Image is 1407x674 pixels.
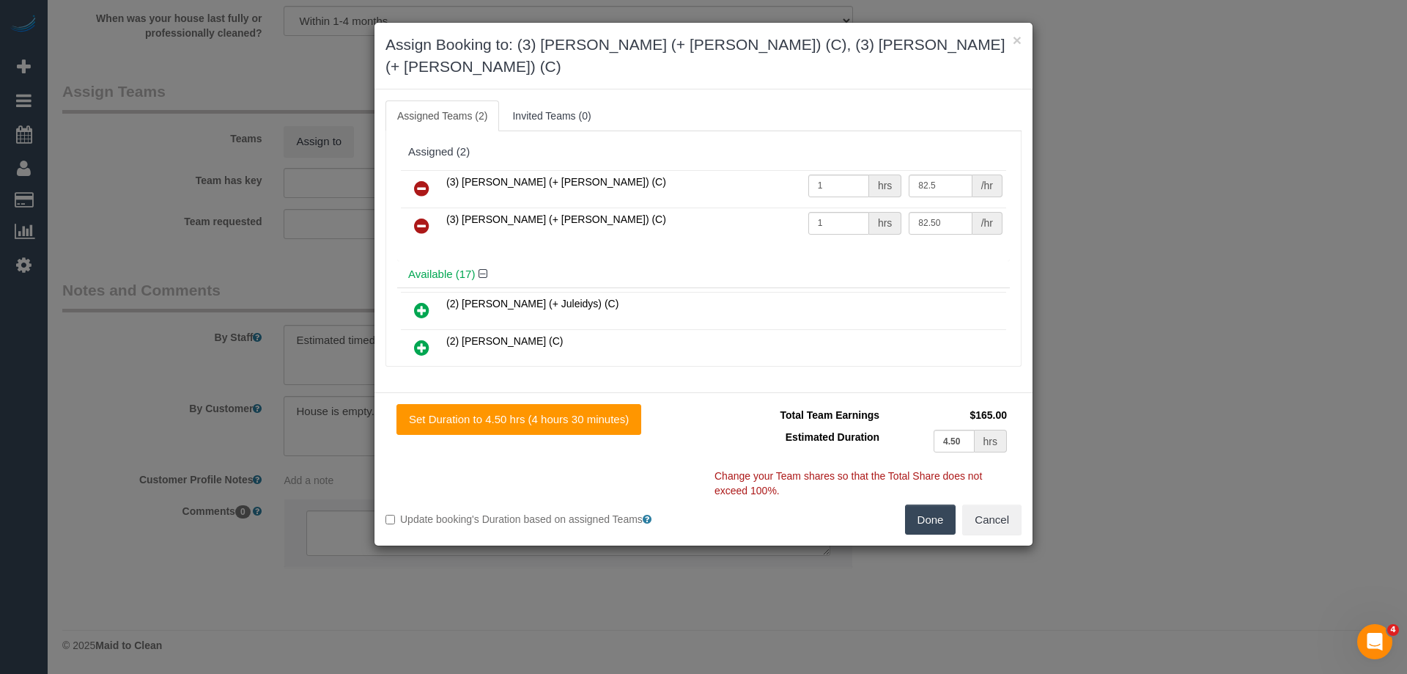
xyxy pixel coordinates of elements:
[446,176,666,188] span: (3) [PERSON_NAME] (+ [PERSON_NAME]) (C)
[883,404,1011,426] td: $165.00
[714,404,883,426] td: Total Team Earnings
[972,175,1002,197] div: /hr
[786,431,879,443] span: Estimated Duration
[1013,32,1022,48] button: ×
[385,512,693,527] label: Update booking's Duration based on assigned Teams
[385,100,499,131] a: Assigned Teams (2)
[446,298,618,309] span: (2) [PERSON_NAME] (+ Juleidys) (C)
[385,515,395,524] input: Update booking's Duration based on assigned Teams
[408,146,999,158] div: Assigned (2)
[446,335,563,347] span: (2) [PERSON_NAME] (C)
[869,212,901,235] div: hrs
[385,34,1022,78] h3: Assign Booking to: (3) [PERSON_NAME] (+ [PERSON_NAME]) (C), (3) [PERSON_NAME] (+ [PERSON_NAME]) (C)
[972,212,1002,235] div: /hr
[1357,624,1392,659] iframe: Intercom live chat
[1387,624,1399,636] span: 4
[905,505,956,535] button: Done
[975,430,1007,453] div: hrs
[501,100,602,131] a: Invited Teams (0)
[869,175,901,197] div: hrs
[408,268,999,281] h4: Available (17)
[446,213,666,225] span: (3) [PERSON_NAME] (+ [PERSON_NAME]) (C)
[396,404,641,435] button: Set Duration to 4.50 hrs (4 hours 30 minutes)
[962,505,1022,535] button: Cancel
